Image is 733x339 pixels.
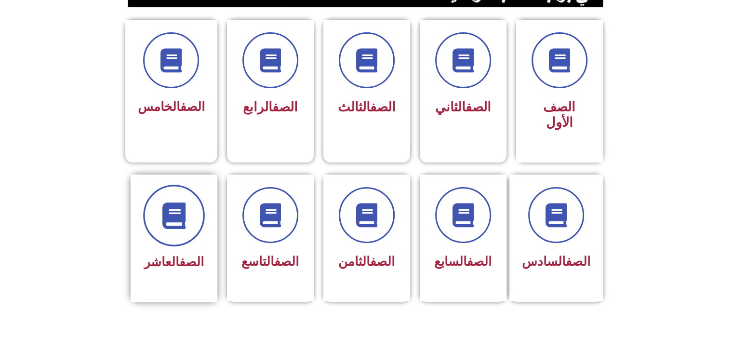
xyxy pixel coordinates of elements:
span: الصف الأول [543,99,575,130]
a: الصف [370,254,395,269]
a: الصف [466,99,491,115]
a: الصف [180,99,205,114]
a: الصف [566,254,590,269]
a: الصف [467,254,492,269]
span: الخامس [138,99,205,114]
span: التاسع [241,254,299,269]
span: الثاني [435,99,491,115]
a: الصف [179,255,204,269]
a: الصف [272,99,298,115]
span: الثامن [338,254,395,269]
span: العاشر [144,255,204,269]
span: السادس [522,254,590,269]
span: الثالث [338,99,396,115]
span: الرابع [243,99,298,115]
a: الصف [274,254,299,269]
a: الصف [370,99,396,115]
span: السابع [434,254,492,269]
